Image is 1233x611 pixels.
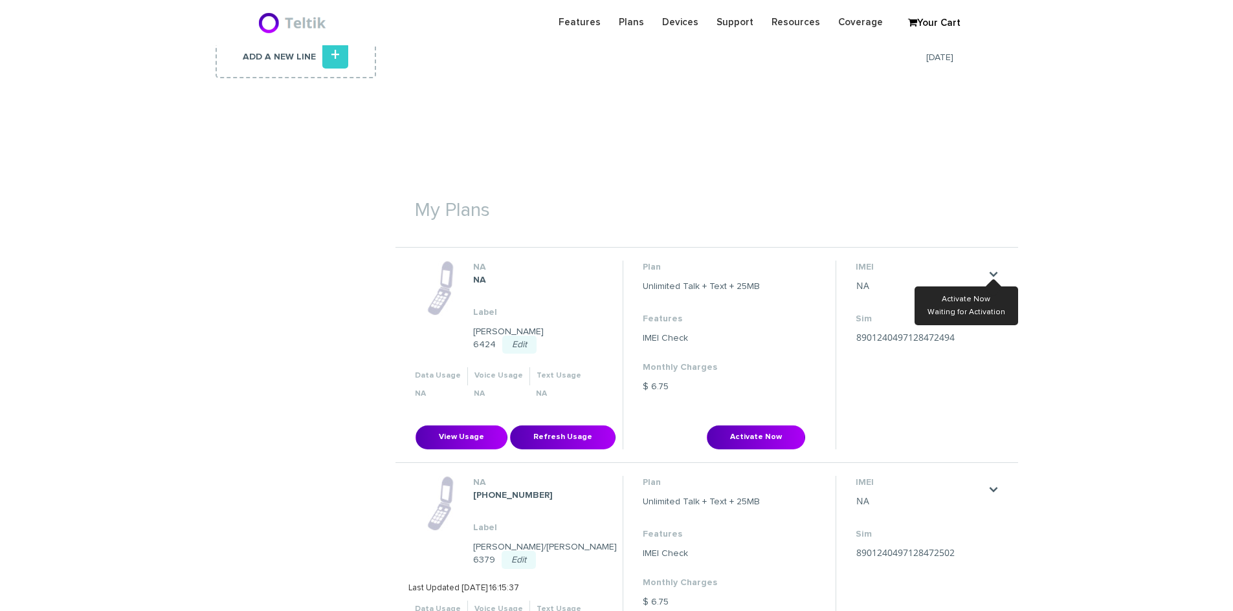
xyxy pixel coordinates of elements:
[643,280,760,293] dd: Unlimited Talk + Text + 25MB
[653,10,707,35] a: Devices
[408,367,468,385] th: Data Usage
[473,261,602,273] dt: NA
[467,385,529,403] th: NA
[856,312,985,325] dt: Sim
[473,275,486,284] strong: NA
[473,476,602,489] dt: NA
[473,491,553,500] strong: [PHONE_NUMBER]
[529,385,588,403] th: NA
[988,269,999,279] a: .
[416,425,507,449] button: View Usage
[856,261,985,273] dt: IMEI
[408,385,468,403] th: NA
[643,380,760,393] dd: $ 6.75
[322,43,348,69] i: +
[862,51,1018,64] span: [DATE]
[942,295,990,303] a: Activate Now
[643,361,760,374] dt: Monthly Charges
[643,476,760,489] dt: Plan
[473,521,602,534] dt: Label
[510,425,616,449] button: Refresh Usage
[902,14,966,33] a: Your Cart
[473,325,602,351] dd: [PERSON_NAME] 6424
[610,10,653,35] a: Plans
[473,306,602,319] dt: Label
[550,10,610,35] a: Features
[707,425,805,449] button: Activate Now
[502,336,537,354] a: Edit
[643,528,760,541] dt: Features
[427,261,454,316] img: phone
[762,10,829,35] a: Resources
[643,495,760,508] dd: Unlimited Talk + Text + 25MB
[473,541,602,566] dd: [PERSON_NAME]/[PERSON_NAME] 6379
[856,528,985,541] dt: Sim
[216,33,376,78] a: Add a new line+
[707,10,762,35] a: Support
[529,367,588,385] th: Text Usage
[643,547,760,560] dd: IMEI Check
[643,261,760,273] dt: Plan
[502,551,536,569] a: Edit
[643,595,760,608] dd: $ 6.75
[643,576,760,589] dt: Monthly Charges
[856,476,985,489] dt: IMEI
[829,10,892,35] a: Coverage
[988,484,999,495] a: .
[643,332,760,345] dd: IMEI Check
[395,180,1018,228] h1: My Plans
[928,308,1005,316] a: Waiting for Activation
[258,10,329,36] img: BriteX
[427,476,454,531] img: phone
[643,312,760,325] dt: Features
[408,583,588,595] p: Last Updated [DATE] 16:15:37
[467,367,529,385] th: Voice Usage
